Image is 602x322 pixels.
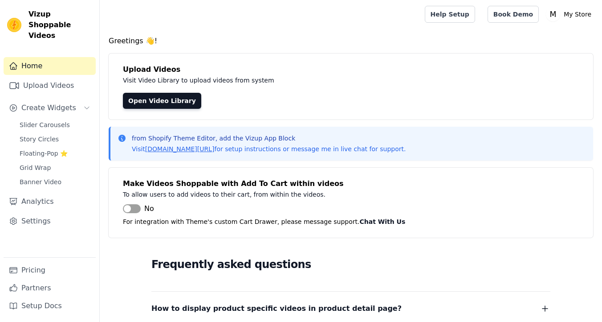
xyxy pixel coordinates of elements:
[14,147,96,160] a: Floating-Pop ⭐
[151,256,550,273] h2: Frequently asked questions
[4,279,96,297] a: Partners
[123,178,579,189] h4: Make Videos Shoppable with Add To Cart within videos
[546,6,595,22] button: M My Store
[4,261,96,279] a: Pricing
[360,216,406,227] button: Chat With Us
[20,163,51,172] span: Grid Wrap
[123,203,154,214] button: No
[14,161,96,174] a: Grid Wrap
[20,178,61,186] span: Banner Video
[550,10,557,19] text: M
[144,203,154,214] span: No
[132,134,406,143] p: from Shopify Theme Editor, add the Vizup App Block
[14,133,96,145] a: Story Circles
[4,193,96,211] a: Analytics
[7,18,21,32] img: Vizup
[123,189,522,200] p: To allow users to add videos to their cart, from within the videos.
[4,212,96,230] a: Settings
[20,120,70,129] span: Slider Carousels
[145,145,215,153] a: [DOMAIN_NAME][URL]
[132,144,406,153] p: Visit for setup instructions or message me in live chat for support.
[123,216,579,227] p: For integration with Theme's custom Cart Drawer, please message support.
[151,302,550,315] button: How to display product specific videos in product detail page?
[21,103,76,113] span: Create Widgets
[20,135,59,144] span: Story Circles
[14,176,96,188] a: Banner Video
[560,6,595,22] p: My Store
[123,75,522,86] p: Visit Video Library to upload videos from system
[488,6,539,23] a: Book Demo
[123,64,579,75] h4: Upload Videos
[20,149,68,158] span: Floating-Pop ⭐
[4,77,96,95] a: Upload Videos
[151,302,402,315] span: How to display product specific videos in product detail page?
[28,9,92,41] span: Vizup Shoppable Videos
[4,297,96,315] a: Setup Docs
[109,36,593,46] h4: Greetings 👋!
[425,6,475,23] a: Help Setup
[4,99,96,117] button: Create Widgets
[4,57,96,75] a: Home
[123,93,201,109] a: Open Video Library
[14,119,96,131] a: Slider Carousels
